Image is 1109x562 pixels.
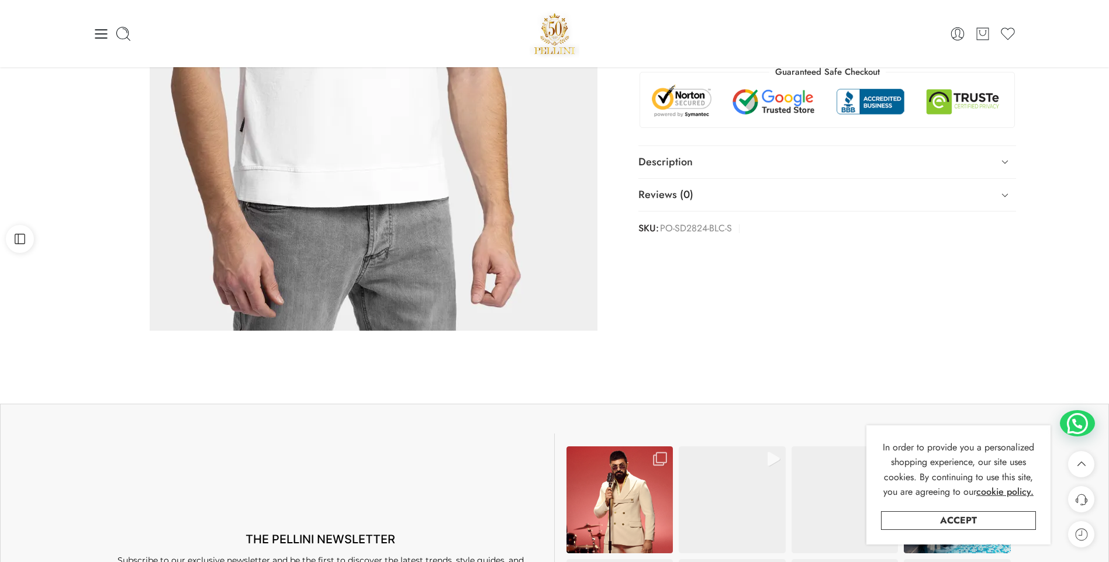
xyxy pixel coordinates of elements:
div: Instagram Video: The foundation of every man’s wardrobe. timeless pieces that define presence, an... [792,446,899,553]
a: cookie policy. [976,484,1034,499]
strong: SKU: [638,220,659,237]
a: Wishlist [1000,26,1016,42]
div: Instagram Video: Polo Palette: Every color, a statement. #polo #pellinicollection #oldmoneystyle [679,446,786,553]
a: Description [638,146,1017,179]
span: In order to provide you a personalized shopping experience, our site uses cookies. By continuing ... [883,440,1034,499]
a: Cart [975,26,991,42]
span: PO-SD2824-BLC-S [660,220,732,237]
img: Trust [649,84,1006,119]
div: Instagram Image: The stage demands strength, the suit defines it. Pellini frames @saifnabeell in ... [566,446,673,553]
a: Reviews (0) [638,179,1017,211]
legend: Guaranteed Safe Checkout [769,66,886,78]
a: Accept [881,511,1036,530]
a: Pellini - [530,9,580,58]
img: Pellini [530,9,580,58]
span: THE PELLINI NEWSLETTER [246,532,395,546]
a: Login / Register [949,26,966,42]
